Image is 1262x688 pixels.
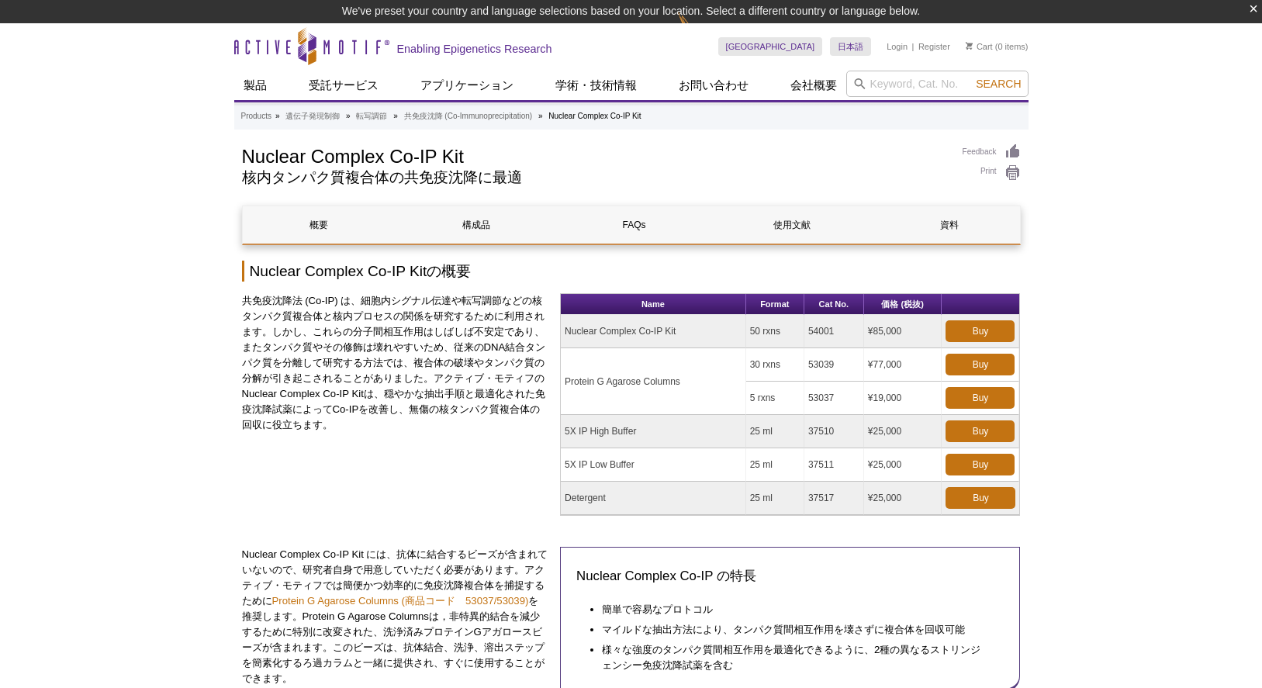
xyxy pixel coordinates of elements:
[946,454,1015,475] a: Buy
[242,143,947,167] h1: Nuclear Complex Co-IP Kit
[830,37,871,56] a: 日本語
[864,315,942,348] td: ¥85,000
[397,42,552,56] h2: Enabling Epigenetics Research
[561,448,746,482] td: 5X IP Low Buffer
[669,71,758,100] a: お問い合わせ
[242,547,549,686] p: Nuclear Complex Co-IP Kit には、抗体に結合するビーズが含まれていないので、研究者自身で用意していただく必要があります。アクティブ・モティフでは簡便かつ効率的に免疫沈降複...
[299,71,388,100] a: 受託サービス
[400,206,553,244] a: 構成品
[873,206,1025,244] a: 資料
[678,12,719,48] img: Change Here
[864,415,942,448] td: ¥25,000
[546,71,646,100] a: 学術・技術情報
[715,206,868,244] a: 使用文献
[963,143,1021,161] a: Feedback
[602,617,989,638] li: マイルドな抽出方法により、タンパク質間相互作用を壊さずに複合体を回収可能
[272,595,529,607] a: Protein G Agarose Columns (商品コード 53037/53039)
[963,164,1021,182] a: Print
[804,448,864,482] td: 37511
[243,206,396,244] a: 概要
[946,354,1015,375] a: Buy
[561,348,746,415] td: Protein G Agarose Columns
[285,109,340,123] a: 遺伝子発現制御
[804,382,864,415] td: 53037
[864,382,942,415] td: ¥19,000
[561,415,746,448] td: 5X IP High Buffer
[411,71,523,100] a: アプリケーション
[242,171,947,185] h2: 核内タンパク質複合体の共免疫沈降に最適
[242,293,549,433] p: 共免疫沈降法 (Co-IP) は、細胞内シグナル伝達や転写調節などの核タンパク質複合体と核内プロセスの関係を研究するために利用されます。しかし、これらの分子間相互作用はしばしば不安定であり、また...
[393,112,398,120] li: »
[887,41,908,52] a: Login
[804,482,864,515] td: 37517
[946,387,1015,409] a: Buy
[242,261,1021,282] h2: Nuclear Complex Co-IP Kitの概要
[864,448,942,482] td: ¥25,000
[561,294,746,315] th: Name
[781,71,846,100] a: 会社概要
[275,112,280,120] li: »
[746,348,804,382] td: 30 rxns
[966,42,973,50] img: Your Cart
[356,109,387,123] a: 転写調節
[976,78,1021,90] span: Search
[602,597,989,617] li: 簡単で容易なプロトコル
[966,41,993,52] a: Cart
[918,41,950,52] a: Register
[864,294,942,315] th: 価格 (税抜)
[346,112,351,120] li: »
[804,348,864,382] td: 53039
[946,420,1015,442] a: Buy
[548,112,641,120] li: Nuclear Complex Co-IP Kit
[746,294,804,315] th: Format
[561,482,746,515] td: Detergent
[234,71,276,100] a: 製品
[804,315,864,348] td: 54001
[864,482,942,515] td: ¥25,000
[804,415,864,448] td: 37510
[241,109,271,123] a: Products
[561,315,746,348] td: Nuclear Complex Co-IP Kit
[946,487,1015,509] a: Buy
[804,294,864,315] th: Cat No.
[864,348,942,382] td: ¥77,000
[602,638,989,673] li: 様々な強度のタンパク質間相互作用を最適化できるように、2種の異なるストリンジェンシー免疫沈降試薬を含む
[966,37,1029,56] li: (0 items)
[558,206,711,244] a: FAQs
[718,37,823,56] a: [GEOGRAPHIC_DATA]
[746,415,804,448] td: 25 ml
[746,382,804,415] td: 5 rxns
[576,567,1004,586] h3: Nuclear Complex Co-IP の特長
[746,482,804,515] td: 25 ml
[846,71,1029,97] input: Keyword, Cat. No.
[912,37,915,56] li: |
[538,112,543,120] li: »
[971,77,1025,91] button: Search
[946,320,1015,342] a: Buy
[404,109,533,123] a: 共免疫沈降 (Co-Immunoprecipitation)
[746,448,804,482] td: 25 ml
[746,315,804,348] td: 50 rxns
